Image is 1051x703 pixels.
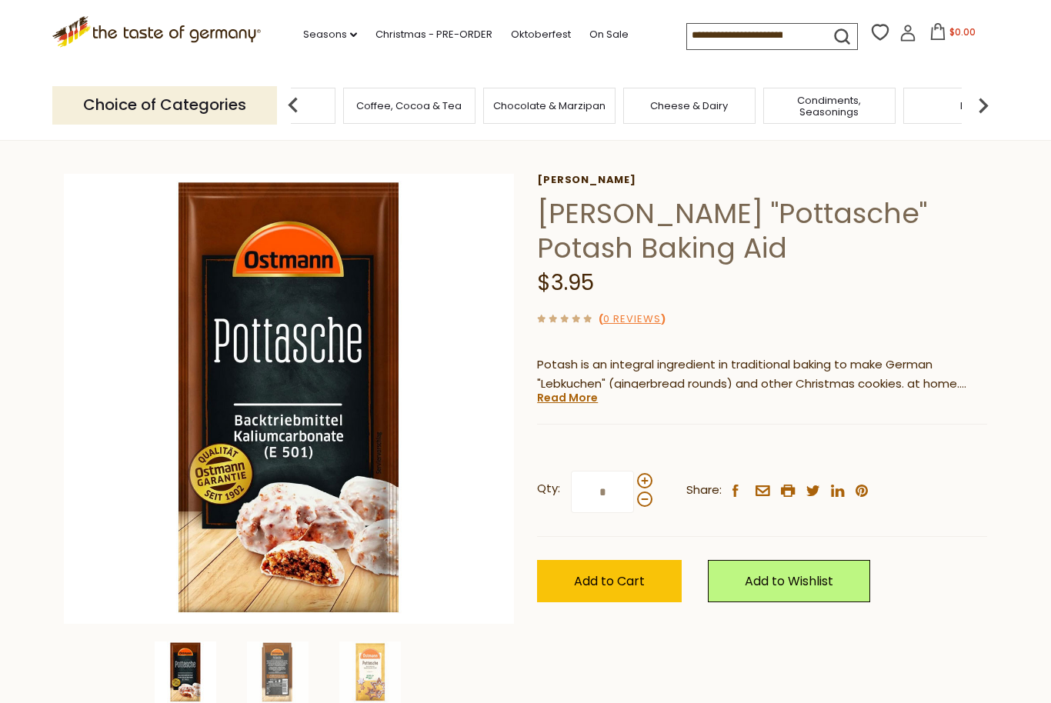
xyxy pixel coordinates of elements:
a: On Sale [589,26,629,43]
a: Chocolate & Marzipan [493,100,606,112]
a: Cheese & Dairy [650,100,728,112]
a: 0 Reviews [603,312,661,328]
p: Choice of Categories [52,86,277,124]
span: $3.95 [537,268,594,298]
span: ( ) [599,312,666,326]
a: [PERSON_NAME] [537,174,987,186]
img: previous arrow [278,90,309,121]
img: Ostmann "Pottasche" Potash Baking Aid [339,641,401,703]
button: $0.00 [919,23,985,46]
img: Ostmann "Pottasche" Potash Baking Aid [64,174,514,624]
a: Christmas Baking & Spices [395,126,555,141]
img: Ostmann "Pottasche" Potash Baking Aid [155,641,216,703]
img: Ostmann "Pottasche" Potash Baking Aid [247,641,309,703]
p: Potash is an integral ingredient in traditional baking to make German "Lebkuchen" (gingerbread ro... [537,355,987,394]
input: Qty: [571,471,634,513]
span: Share: [686,481,722,500]
a: Coffee, Cocoa & Tea [356,100,462,112]
h1: [PERSON_NAME] "Pottasche" Potash Baking Aid [537,196,987,265]
a: Condiments, Seasonings [768,95,891,118]
a: Add to Wishlist [708,560,870,602]
a: Christmas - PRE-ORDER [375,26,492,43]
a: Christmas - PRE-ORDER [245,126,383,141]
button: Add to Cart [537,560,682,602]
a: Read More [537,390,598,405]
a: [PERSON_NAME] "Pottasche" Potash Baking Aid [566,126,850,141]
a: Home [201,126,233,141]
a: Seasons [303,26,357,43]
strong: Qty: [537,479,560,498]
span: Add to Cart [574,572,645,590]
img: next arrow [968,90,999,121]
a: Fish [960,100,979,112]
span: $0.00 [949,25,976,38]
a: Oktoberfest [511,26,571,43]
